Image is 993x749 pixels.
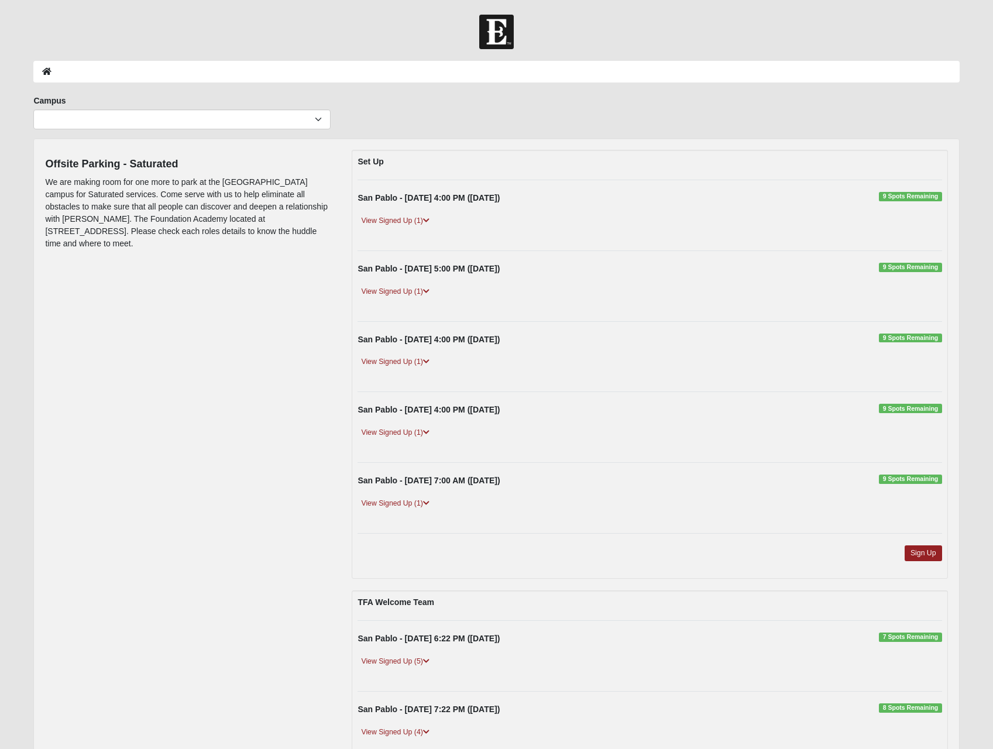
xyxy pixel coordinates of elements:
[358,356,432,368] a: View Signed Up (1)
[358,427,432,439] a: View Signed Up (1)
[358,264,500,273] strong: San Pablo - [DATE] 5:00 PM ([DATE])
[45,158,334,171] h4: Offsite Parking - Saturated
[358,726,432,738] a: View Signed Up (4)
[358,335,500,344] strong: San Pablo - [DATE] 4:00 PM ([DATE])
[879,475,942,484] span: 9 Spots Remaining
[358,705,500,714] strong: San Pablo - [DATE] 7:22 PM ([DATE])
[879,703,942,713] span: 8 Spots Remaining
[358,476,500,485] strong: San Pablo - [DATE] 7:00 AM ([DATE])
[358,286,432,298] a: View Signed Up (1)
[45,176,334,250] p: We are making room for one more to park at the [GEOGRAPHIC_DATA] campus for Saturated services. C...
[358,215,432,227] a: View Signed Up (1)
[879,404,942,413] span: 9 Spots Remaining
[358,497,432,510] a: View Signed Up (1)
[479,15,514,49] img: Church of Eleven22 Logo
[879,263,942,272] span: 9 Spots Remaining
[879,334,942,343] span: 9 Spots Remaining
[358,597,434,607] strong: TFA Welcome Team
[358,655,432,668] a: View Signed Up (5)
[358,634,500,643] strong: San Pablo - [DATE] 6:22 PM ([DATE])
[358,193,500,202] strong: San Pablo - [DATE] 4:00 PM ([DATE])
[879,192,942,201] span: 9 Spots Remaining
[33,95,66,106] label: Campus
[879,633,942,642] span: 7 Spots Remaining
[905,545,942,561] a: Sign Up
[358,405,500,414] strong: San Pablo - [DATE] 4:00 PM ([DATE])
[358,157,383,166] strong: Set Up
